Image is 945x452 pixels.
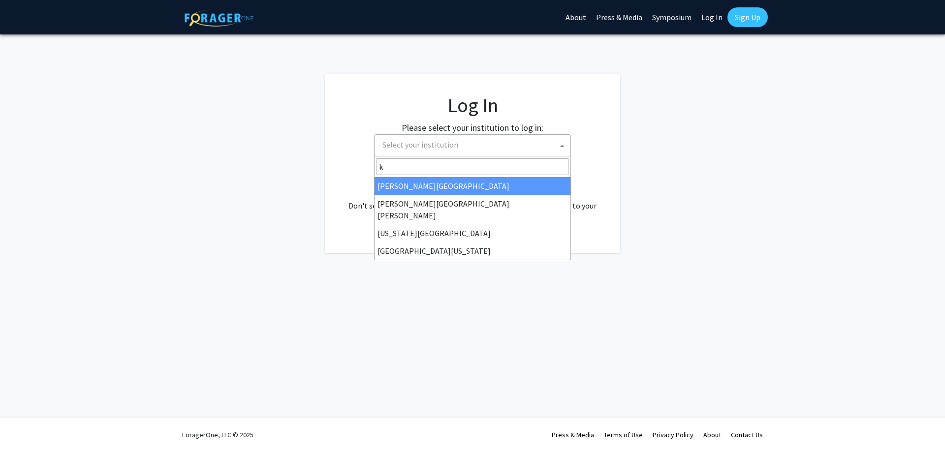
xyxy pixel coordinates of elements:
h1: Log In [345,93,600,117]
li: [PERSON_NAME][GEOGRAPHIC_DATA] [375,177,570,195]
label: Please select your institution to log in: [402,121,543,134]
a: Privacy Policy [653,430,693,439]
a: Sign Up [727,7,768,27]
a: Terms of Use [604,430,643,439]
a: Contact Us [731,430,763,439]
span: Select your institution [378,135,570,155]
a: About [703,430,721,439]
span: Select your institution [374,134,571,156]
iframe: Chat [7,408,42,445]
img: ForagerOne Logo [185,9,253,27]
li: [PERSON_NAME][GEOGRAPHIC_DATA][PERSON_NAME] [375,195,570,224]
div: ForagerOne, LLC © 2025 [182,418,253,452]
input: Search [377,158,568,175]
li: [US_STATE][GEOGRAPHIC_DATA] [375,224,570,242]
div: No account? . Don't see your institution? about bringing ForagerOne to your institution. [345,176,600,223]
li: [GEOGRAPHIC_DATA][US_STATE] [375,242,570,260]
a: Press & Media [552,430,594,439]
span: Select your institution [382,140,458,150]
